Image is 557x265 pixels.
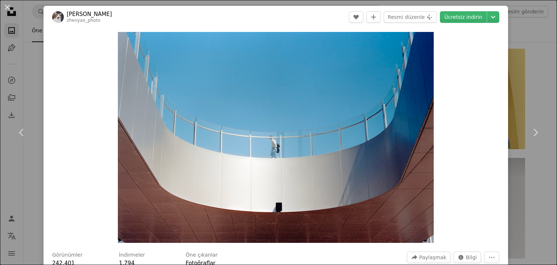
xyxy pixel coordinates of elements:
button: Resmi düzenle [384,11,437,23]
font: Bilgi [466,254,477,260]
a: [PERSON_NAME] [67,11,112,18]
a: zhenyao_photo [67,18,100,23]
button: Bu görseli paylaş [407,252,451,263]
font: Resmi düzenle [388,14,425,20]
button: İndirme boyutunu seçin [487,11,499,23]
button: Beğenmek [349,11,363,23]
img: Zhen Yao'nun profiline git [52,11,64,23]
button: Daha Fazla Eylem [484,252,499,263]
font: Görünümler [52,252,83,258]
a: Sonraki [513,98,557,167]
button: Bu görselle ilgili istatistikler [454,252,481,263]
img: Balkonda bir kişinin olduğu modern mimari [118,32,434,243]
button: Bu görüntüyü yakınlaştırın [118,32,434,243]
font: [PERSON_NAME] [67,11,112,17]
font: Öne çıkanlar [186,252,218,258]
a: Ücretsiz indirin [440,11,487,23]
font: Paylaşmak [419,254,446,260]
button: Koleksiyona Ekle [366,11,381,23]
font: Ücretsiz indirin [444,14,482,20]
font: İndirmeler [119,252,145,258]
